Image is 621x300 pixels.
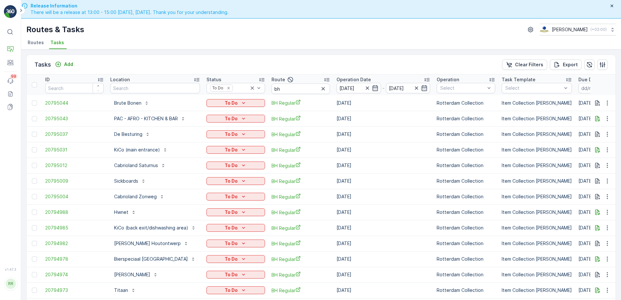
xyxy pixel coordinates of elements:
td: [DATE] [333,142,433,158]
button: To Do [206,208,265,216]
p: To Do [225,131,238,137]
a: 99 [4,74,17,87]
div: Toggle Row Selected [32,288,37,293]
p: Routes & Tasks [26,24,84,35]
span: BH Regular [271,162,330,169]
p: Due Date [578,76,600,83]
a: BH Regular [271,287,330,294]
span: 20794988 [45,209,104,215]
p: Operation [437,76,459,83]
td: Item Collection [PERSON_NAME] [498,126,575,142]
button: Bierspeciaal [GEOGRAPHIC_DATA] [110,254,200,264]
td: Item Collection [PERSON_NAME] [498,173,575,189]
span: Release Information [31,3,229,9]
span: BH Regular [271,193,330,200]
div: Toggle Row Selected [32,178,37,184]
span: Tasks [50,39,64,46]
button: De Besturing [110,129,154,139]
td: [DATE] [333,251,433,267]
span: BH Regular [271,256,330,263]
p: [PERSON_NAME] [552,26,588,33]
td: Item Collection [PERSON_NAME] [498,236,575,251]
button: Clear Filters [502,59,547,70]
p: Location [110,76,130,83]
td: [DATE] [333,95,433,111]
div: Toggle Row Selected [32,132,37,137]
a: BH Regular [271,147,330,153]
td: Item Collection [PERSON_NAME] [498,267,575,282]
a: 20795037 [45,131,104,137]
td: [DATE] [333,173,433,189]
a: 20794982 [45,240,104,247]
p: To Do [225,162,238,169]
button: To Do [206,240,265,247]
td: Item Collection [PERSON_NAME] [498,282,575,298]
a: 20795009 [45,178,104,184]
div: Toggle Row Selected [32,194,37,199]
a: BH Regular [271,209,330,216]
input: dd/mm/yyyy [386,83,430,93]
div: Toggle Row Selected [32,256,37,262]
p: [PERSON_NAME] Houtontwerp [114,240,181,247]
td: [DATE] [333,111,433,126]
button: To Do [206,130,265,138]
td: [DATE] [333,126,433,142]
p: Sickboards [114,178,138,184]
div: Toggle Row Selected [32,163,37,168]
td: Rotterdam Collection [433,189,498,204]
a: 20794974 [45,271,104,278]
p: To Do [225,178,238,184]
p: To Do [225,225,238,231]
td: Item Collection [PERSON_NAME] [498,220,575,236]
td: [DATE] [333,158,433,173]
button: To Do [206,115,265,123]
p: To Do [225,100,238,106]
td: Item Collection [PERSON_NAME] [498,142,575,158]
div: Toggle Row Selected [32,241,37,246]
span: 20795044 [45,100,104,106]
span: 20794978 [45,256,104,262]
button: To Do [206,99,265,107]
p: 99 [11,74,16,79]
input: Search [271,84,330,94]
td: Rotterdam Collection [433,282,498,298]
button: To Do [206,224,265,232]
td: Rotterdam Collection [433,158,498,173]
span: BH Regular [271,131,330,138]
a: BH Regular [271,178,330,185]
div: To Do [210,85,224,91]
a: 20795004 [45,193,104,200]
td: Rotterdam Collection [433,95,498,111]
p: ( +02:00 ) [590,27,607,32]
button: Add [52,60,76,68]
span: 20794985 [45,225,104,231]
td: Item Collection [PERSON_NAME] [498,251,575,267]
button: To Do [206,286,265,294]
p: KiCo (main entrance) [114,147,160,153]
span: 20795012 [45,162,104,169]
p: ID [45,76,50,83]
td: Item Collection [PERSON_NAME] [498,111,575,126]
button: [PERSON_NAME](+02:00) [540,24,616,35]
td: [DATE] [333,267,433,282]
button: [PERSON_NAME] Houtontwerp [110,238,192,249]
span: 20795031 [45,147,104,153]
td: Rotterdam Collection [433,173,498,189]
button: Cabrioland Saturnus [110,160,170,171]
td: Rotterdam Collection [433,204,498,220]
button: Hwnet [110,207,140,217]
span: Routes [28,39,44,46]
p: To Do [225,256,238,262]
td: [DATE] [333,236,433,251]
p: To Do [225,271,238,278]
p: Route [271,76,285,83]
a: BH Regular [271,271,330,278]
button: To Do [206,146,265,154]
p: PAC - AFRO - KITCHEN & BAR [114,115,178,122]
